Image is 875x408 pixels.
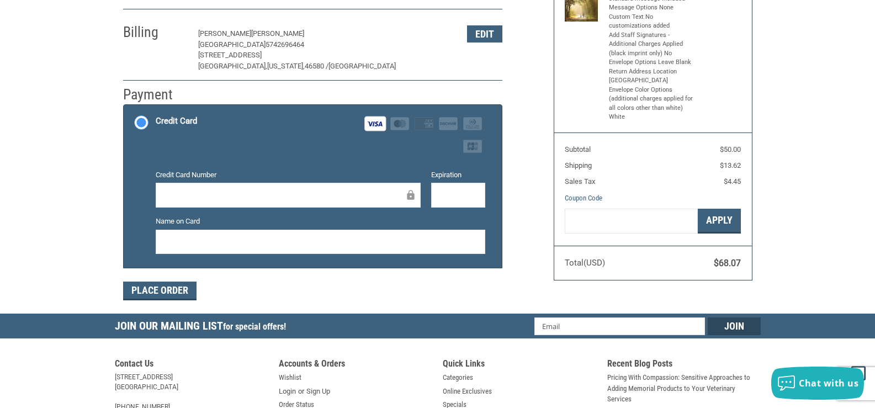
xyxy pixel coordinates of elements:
li: Return Address Location [GEOGRAPHIC_DATA] [609,67,694,86]
input: Email [534,317,705,335]
span: [PERSON_NAME] [198,29,251,38]
h5: Join Our Mailing List [115,314,291,342]
button: Chat with us [771,367,864,400]
li: Custom Text No customizations added [609,13,694,31]
span: for special offers! [223,321,286,332]
li: Envelope Color Options (additional charges applied for all colors other than white) White [609,86,694,122]
a: Categories [443,372,473,383]
div: Credit Card [156,112,197,130]
input: Join [708,317,761,335]
h5: Accounts & Orders [279,358,432,372]
span: Sales Tax [565,177,595,186]
span: Subtotal [565,145,591,153]
button: Place Order [123,282,197,300]
h5: Quick Links [443,358,596,372]
button: Apply [698,209,741,234]
span: [US_STATE], [267,62,305,70]
h5: Contact Us [115,358,268,372]
h2: Payment [123,86,188,104]
li: Envelope Options Leave Blank [609,58,694,67]
span: $13.62 [720,161,741,169]
a: Coupon Code [565,194,602,202]
a: Wishlist [279,372,301,383]
a: Pricing With Compassion: Sensitive Approaches to Adding Memorial Products to Your Veterinary Serv... [607,372,761,405]
span: $50.00 [720,145,741,153]
span: [PERSON_NAME] [251,29,304,38]
span: or [291,386,311,397]
span: [GEOGRAPHIC_DATA] [328,62,396,70]
span: Chat with us [799,377,858,389]
span: 5742696464 [266,40,304,49]
span: $4.45 [724,177,741,186]
label: Expiration [431,169,485,181]
a: Online Exclusives [443,386,492,397]
label: Name on Card [156,216,485,227]
span: Total (USD) [565,258,605,268]
span: [GEOGRAPHIC_DATA] [198,40,266,49]
button: Edit [467,25,502,43]
span: $68.07 [714,258,741,268]
a: Login [279,386,296,397]
h2: Billing [123,23,188,41]
li: Message Options None [609,3,694,13]
span: 46580 / [305,62,328,70]
span: [STREET_ADDRESS] [198,51,262,59]
input: Gift Certificate or Coupon Code [565,209,698,234]
label: Credit Card Number [156,169,421,181]
span: Shipping [565,161,592,169]
h5: Recent Blog Posts [607,358,761,372]
li: Add Staff Signatures - Additional Charges Applied (black imprint only) No [609,31,694,59]
span: [GEOGRAPHIC_DATA], [198,62,267,70]
a: Sign Up [306,386,330,397]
